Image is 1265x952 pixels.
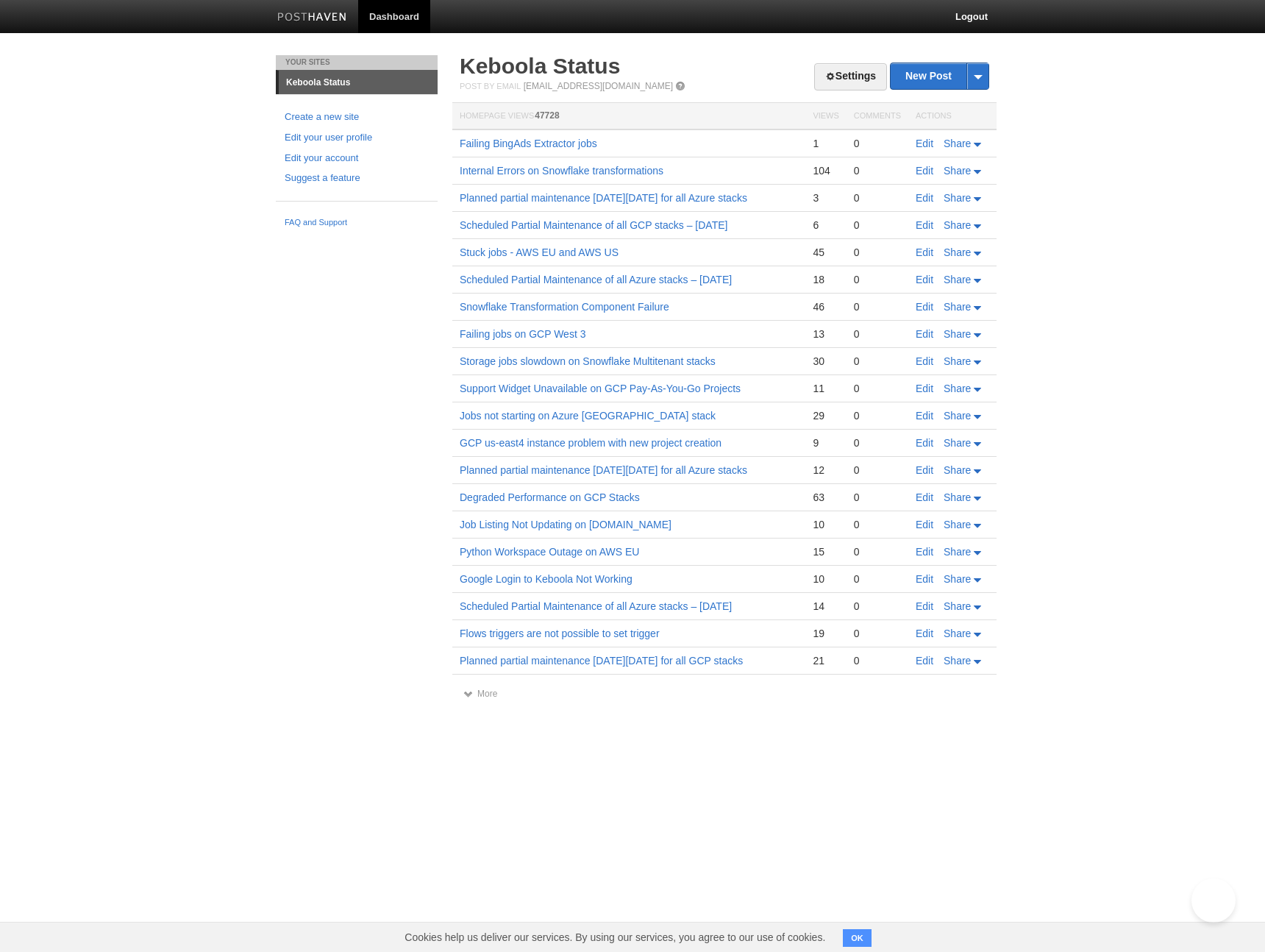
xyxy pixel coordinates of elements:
[916,165,933,177] a: Edit
[460,192,747,204] a: Planned partial maintenance [DATE][DATE] for all Azure stacks
[944,573,971,585] span: Share
[944,546,971,558] span: Share
[854,137,901,150] div: 0
[916,355,933,367] a: Edit
[460,464,747,476] a: Planned partial maintenance [DATE][DATE] for all Azure stacks
[813,436,838,450] div: 9
[944,655,971,667] span: Share
[813,627,838,640] div: 19
[285,216,429,230] a: FAQ and Support
[460,410,716,422] a: Jobs not starting on Azure [GEOGRAPHIC_DATA] stack
[944,628,971,639] span: Share
[813,409,838,422] div: 29
[843,929,872,947] button: OK
[944,519,971,530] span: Share
[916,546,933,558] a: Edit
[944,246,971,258] span: Share
[285,171,429,186] a: Suggest a feature
[916,410,933,422] a: Edit
[535,110,559,121] span: 47728
[460,628,660,639] a: Flows triggers are not possible to set trigger
[460,491,640,503] a: Degraded Performance on GCP Stacks
[854,491,901,504] div: 0
[285,130,429,146] a: Edit your user profile
[854,463,901,477] div: 0
[813,572,838,586] div: 10
[813,654,838,667] div: 21
[854,164,901,177] div: 0
[813,246,838,259] div: 45
[813,382,838,395] div: 11
[277,13,347,24] img: Posthaven-bar
[916,246,933,258] a: Edit
[279,71,438,94] a: Keboola Status
[854,545,901,558] div: 0
[460,383,741,394] a: Support Widget Unavailable on GCP Pay-As-You-Go Projects
[854,300,901,313] div: 0
[813,355,838,368] div: 30
[460,655,743,667] a: Planned partial maintenance [DATE][DATE] for all GCP stacks
[944,274,971,285] span: Share
[460,519,671,530] a: Job Listing Not Updating on [DOMAIN_NAME]
[944,600,971,612] span: Share
[944,165,971,177] span: Share
[813,164,838,177] div: 104
[813,545,838,558] div: 15
[460,165,663,177] a: Internal Errors on Snowflake transformations
[944,410,971,422] span: Share
[460,54,620,78] a: Keboola Status
[460,355,716,367] a: Storage jobs slowdown on Snowflake Multitenant stacks
[854,355,901,368] div: 0
[390,923,840,952] span: Cookies help us deliver our services. By using our services, you agree to our use of cookies.
[460,328,585,340] a: Failing jobs on GCP West 3
[916,138,933,149] a: Edit
[944,383,971,394] span: Share
[813,327,838,341] div: 13
[916,274,933,285] a: Edit
[285,151,429,166] a: Edit your account
[916,655,933,667] a: Edit
[813,219,838,232] div: 6
[813,137,838,150] div: 1
[944,491,971,503] span: Share
[916,464,933,476] a: Edit
[854,600,901,613] div: 0
[460,219,727,231] a: Scheduled Partial Maintenance of all GCP stacks – [DATE]
[854,409,901,422] div: 0
[854,382,901,395] div: 0
[916,328,933,340] a: Edit
[1191,878,1236,923] iframe: Help Scout Beacon - Open
[944,192,971,204] span: Share
[916,491,933,503] a: Edit
[460,274,732,285] a: Scheduled Partial Maintenance of all Azure stacks – [DATE]
[916,573,933,585] a: Edit
[854,191,901,205] div: 0
[944,219,971,231] span: Share
[854,518,901,531] div: 0
[854,219,901,232] div: 0
[916,192,933,204] a: Edit
[813,463,838,477] div: 12
[463,689,497,699] a: More
[460,573,632,585] a: Google Login to Keboola Not Working
[285,110,429,125] a: Create a new site
[460,301,669,313] a: Snowflake Transformation Component Failure
[813,518,838,531] div: 10
[813,600,838,613] div: 14
[916,600,933,612] a: Edit
[944,138,971,149] span: Share
[813,300,838,313] div: 46
[854,654,901,667] div: 0
[276,55,438,70] li: Your Sites
[944,301,971,313] span: Share
[916,383,933,394] a: Edit
[916,519,933,530] a: Edit
[916,437,933,449] a: Edit
[916,219,933,231] a: Edit
[944,328,971,340] span: Share
[524,81,673,91] a: [EMAIL_ADDRESS][DOMAIN_NAME]
[813,491,838,504] div: 63
[944,437,971,449] span: Share
[460,600,732,612] a: Scheduled Partial Maintenance of all Azure stacks – [DATE]
[805,103,846,130] th: Views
